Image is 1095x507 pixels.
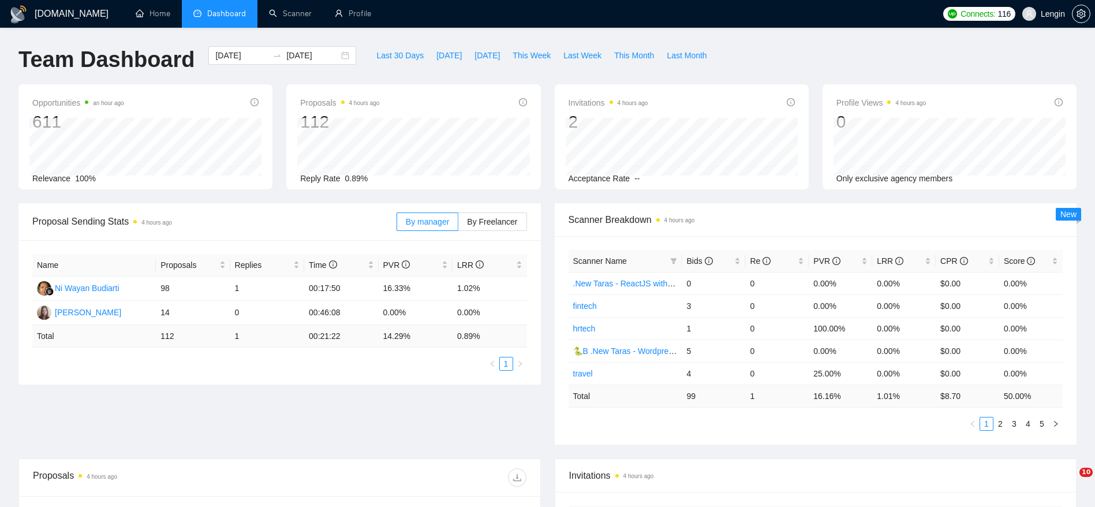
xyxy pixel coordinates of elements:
[272,51,282,60] span: swap-right
[872,362,936,385] td: 0.00%
[1056,468,1083,495] iframe: Intercom live chat
[193,9,201,17] span: dashboard
[87,474,117,480] time: 4 hours ago
[960,257,968,265] span: info-circle
[999,362,1063,385] td: 0.00%
[436,49,462,62] span: [DATE]
[37,305,51,320] img: NB
[474,49,500,62] span: [DATE]
[966,417,980,431] button: left
[1072,5,1090,23] button: setting
[485,357,499,371] li: Previous Page
[682,272,745,294] td: 0
[402,260,410,269] span: info-circle
[1052,420,1059,427] span: right
[506,46,557,65] button: This Week
[966,417,980,431] li: Previous Page
[309,260,337,270] span: Time
[994,417,1007,430] a: 2
[379,325,453,348] td: 14.29 %
[872,385,936,407] td: 1.01 %
[37,307,121,316] a: NB[PERSON_NAME]
[349,100,380,106] time: 4 hours ago
[508,468,526,487] button: download
[1079,468,1093,477] span: 10
[745,340,809,362] td: 0
[141,219,172,226] time: 4 hours ago
[269,9,312,18] a: searchScanner
[836,174,953,183] span: Only exclusive agency members
[667,49,707,62] span: Last Month
[251,98,259,106] span: info-circle
[230,254,304,277] th: Replies
[936,272,999,294] td: $0.00
[18,46,195,73] h1: Team Dashboard
[936,362,999,385] td: $0.00
[489,360,496,367] span: left
[499,357,513,371] li: 1
[809,272,872,294] td: 0.00%
[763,257,771,265] span: info-circle
[1035,417,1049,431] li: 5
[230,325,304,348] td: 1
[1036,417,1048,430] a: 5
[272,51,282,60] span: to
[32,96,124,110] span: Opportunities
[476,260,484,269] span: info-circle
[32,174,70,183] span: Relevance
[618,100,648,106] time: 4 hours ago
[745,385,809,407] td: 1
[286,49,339,62] input: End date
[872,294,936,317] td: 0.00%
[608,46,660,65] button: This Month
[745,272,809,294] td: 0
[1072,9,1090,18] a: setting
[156,301,230,325] td: 14
[999,272,1063,294] td: 0.00%
[682,340,745,362] td: 5
[872,317,936,340] td: 0.00%
[156,325,230,348] td: 112
[787,98,795,106] span: info-circle
[750,256,771,266] span: Re
[670,258,677,264] span: filter
[686,256,712,266] span: Bids
[485,357,499,371] button: left
[997,8,1010,20] span: 116
[453,325,527,348] td: 0.89 %
[55,282,119,294] div: Ni Wayan Budiarti
[936,317,999,340] td: $0.00
[936,294,999,317] td: $0.00
[304,325,378,348] td: 00:21:22
[573,301,597,311] a: fintech
[467,217,517,226] span: By Freelancer
[33,468,279,487] div: Proposals
[370,46,430,65] button: Last 30 Days
[345,174,368,183] span: 0.89%
[55,306,121,319] div: [PERSON_NAME]
[500,357,513,370] a: 1
[457,260,484,270] span: LRR
[453,301,527,325] td: 0.00%
[46,288,54,296] img: gigradar-bm.png
[32,111,124,133] div: 611
[573,346,720,356] a: 🐍B .New Taras - Wordpress short 23/04
[573,279,700,288] a: .New Taras - ReactJS with symbols
[569,174,630,183] span: Acceptance Rate
[668,252,679,270] span: filter
[1027,257,1035,265] span: info-circle
[809,317,872,340] td: 100.00%
[517,360,524,367] span: right
[379,301,453,325] td: 0.00%
[509,473,526,482] span: download
[383,260,410,270] span: PVR
[430,46,468,65] button: [DATE]
[513,49,551,62] span: This Week
[160,259,216,271] span: Proposals
[1049,417,1063,431] li: Next Page
[1025,10,1033,18] span: user
[573,324,596,333] a: hrtech
[745,362,809,385] td: 0
[948,9,957,18] img: upwork-logo.png
[936,385,999,407] td: $ 8.70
